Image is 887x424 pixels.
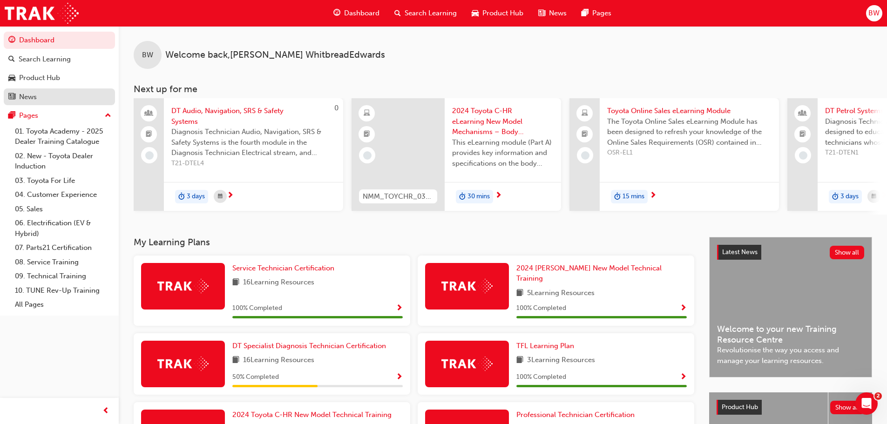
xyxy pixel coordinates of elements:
[452,137,554,169] span: This eLearning module (Part A) provides key information and specifications on the body electrical...
[19,110,38,121] div: Pages
[569,98,779,211] a: Toyota Online Sales eLearning ModuleThe Toyota Online Sales eLearning Module has been designed to...
[581,151,589,160] span: learningRecordVerb_NONE-icon
[11,174,115,188] a: 03. Toyota For Life
[614,191,621,203] span: duration-icon
[232,411,392,419] span: 2024 Toyota C-HR New Model Technical Training
[874,392,882,400] span: 2
[218,191,223,202] span: calendar-icon
[607,116,772,148] span: The Toyota Online Sales eLearning Module has been designed to refresh your knowledge of the Onlin...
[799,108,806,120] span: people-icon
[363,191,433,202] span: NMM_TOYCHR_032024_MODULE_3
[232,372,279,383] span: 50 % Completed
[171,158,336,169] span: T21-DTEL4
[452,106,554,137] span: 2024 Toyota C-HR eLearning New Model Mechanisms – Body Electrical – Part A (Module 3)
[19,92,37,102] div: News
[717,245,864,260] a: Latest NewsShow all
[8,55,15,64] span: search-icon
[650,192,657,200] span: next-icon
[549,8,567,19] span: News
[8,112,15,120] span: pages-icon
[527,355,595,366] span: 3 Learning Resources
[538,7,545,19] span: news-icon
[467,191,490,202] span: 30 mins
[364,128,370,141] span: booktick-icon
[146,108,152,120] span: people-icon
[157,279,209,293] img: Trak
[868,8,880,19] span: BW
[333,7,340,19] span: guage-icon
[680,304,687,313] span: Show Progress
[574,4,619,23] a: pages-iconPages
[830,401,865,414] button: Show all
[405,8,457,19] span: Search Learning
[387,4,464,23] a: search-iconSearch Learning
[19,73,60,83] div: Product Hub
[394,7,401,19] span: search-icon
[516,263,687,284] a: 2024 [PERSON_NAME] New Model Technical Training
[680,373,687,382] span: Show Progress
[364,108,370,120] span: learningResourceType_ELEARNING-icon
[243,277,314,289] span: 16 Learning Resources
[232,303,282,314] span: 100 % Completed
[830,246,865,259] button: Show all
[344,8,379,19] span: Dashboard
[717,324,864,345] span: Welcome to your new Training Resource Centre
[516,264,662,283] span: 2024 [PERSON_NAME] New Model Technical Training
[232,264,334,272] span: Service Technician Certification
[11,216,115,241] a: 06. Electrification (EV & Hybrid)
[872,191,876,202] span: calendar-icon
[326,4,387,23] a: guage-iconDashboard
[232,355,239,366] span: book-icon
[227,192,234,200] span: next-icon
[495,192,502,200] span: next-icon
[472,7,479,19] span: car-icon
[4,69,115,87] a: Product Hub
[832,191,839,203] span: duration-icon
[146,128,152,141] span: booktick-icon
[441,279,493,293] img: Trak
[232,277,239,289] span: book-icon
[8,74,15,82] span: car-icon
[142,50,153,61] span: BW
[441,357,493,371] img: Trak
[527,288,595,299] span: 5 Learning Resources
[516,410,638,420] a: Professional Technician Certification
[11,241,115,255] a: 07. Parts21 Certification
[11,188,115,202] a: 04. Customer Experience
[232,263,338,274] a: Service Technician Certification
[722,248,758,256] span: Latest News
[134,98,343,211] a: 0DT Audio, Navigation, SRS & Safety SystemsDiagnosis Technician Audio, Navigation, SRS & Safety S...
[680,303,687,314] button: Show Progress
[516,288,523,299] span: book-icon
[145,151,154,160] span: learningRecordVerb_NONE-icon
[709,237,872,377] a: Latest NewsShow allWelcome to your new Training Resource CentreRevolutionise the way you access a...
[232,341,390,351] a: DT Specialist Diagnosis Technician Certification
[4,51,115,68] a: Search Learning
[157,357,209,371] img: Trak
[187,191,205,202] span: 3 days
[5,3,79,24] img: Trak
[482,8,523,19] span: Product Hub
[531,4,574,23] a: news-iconNews
[243,355,314,366] span: 16 Learning Resources
[516,303,566,314] span: 100 % Completed
[4,107,115,124] button: Pages
[840,191,859,202] span: 3 days
[102,405,109,417] span: prev-icon
[4,30,115,107] button: DashboardSearch LearningProduct HubNews
[11,149,115,174] a: 02. New - Toyota Dealer Induction
[607,148,772,158] span: OSR-EL1
[866,5,882,21] button: BW
[11,283,115,298] a: 10. TUNE Rev-Up Training
[717,400,865,415] a: Product HubShow all
[11,269,115,283] a: 09. Technical Training
[516,341,578,351] a: TFL Learning Plan
[855,392,878,415] iframe: Intercom live chat
[459,191,466,203] span: duration-icon
[11,255,115,269] a: 08. Service Training
[582,7,589,19] span: pages-icon
[8,93,15,101] span: news-icon
[582,108,588,120] span: laptop-icon
[119,84,887,94] h3: Next up for me
[464,4,531,23] a: car-iconProduct Hub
